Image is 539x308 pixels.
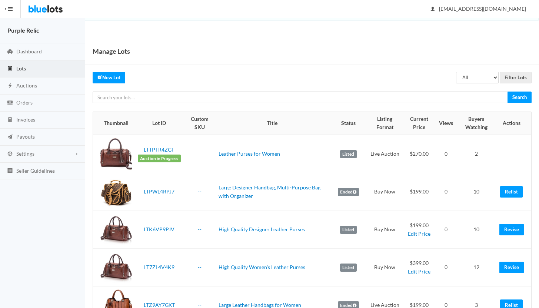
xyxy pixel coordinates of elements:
label: Listed [340,264,357,272]
th: Listing Format [367,112,402,135]
a: -- [198,150,202,157]
td: 0 [436,135,456,173]
span: Dashboard [16,48,42,54]
strong: Purple Relic [7,27,39,34]
th: Buyers Watching [456,112,496,135]
a: -- [198,264,202,270]
a: High Quality Designer Leather Purses [219,226,305,232]
label: Listed [340,226,357,234]
span: Settings [16,150,34,157]
td: -- [496,135,531,173]
a: LT7ZL4V4K9 [144,264,174,270]
th: Status [329,112,367,135]
span: Payouts [16,133,35,140]
th: Thumbnail [93,112,135,135]
td: Live Auction [367,135,402,173]
span: Auctions [16,82,37,89]
a: LTTPTR4ZGF [144,146,174,153]
ion-icon: create [97,74,102,79]
a: Edit Price [408,268,430,275]
td: $199.00 [402,173,436,211]
a: LTZ9AY7GXT [144,302,175,308]
h1: Manage Lots [93,46,130,57]
input: Filter Lots [500,72,532,83]
a: LTK6VP9PJV [144,226,174,232]
a: High Quality Women's Leather Purses [219,264,305,270]
th: Actions [496,112,531,135]
td: 10 [456,173,496,211]
ion-icon: flash [6,83,14,90]
ion-icon: clipboard [6,66,14,73]
a: Revise [499,224,524,235]
span: Orders [16,99,33,106]
th: Title [216,112,329,135]
span: [EMAIL_ADDRESS][DOMAIN_NAME] [431,6,526,12]
ion-icon: list box [6,168,14,175]
td: Buy Now [367,173,402,211]
td: Buy Now [367,211,402,249]
span: Invoices [16,116,35,123]
th: Lot ID [135,112,184,135]
label: Ended [338,188,359,196]
a: -- [198,226,202,232]
td: 10 [456,211,496,249]
span: Lots [16,65,26,72]
a: Revise [499,262,524,273]
a: Large Designer Handbag, Multi-Purpose Bag with Organizer [219,184,320,199]
ion-icon: speedometer [6,49,14,56]
td: $199.00 [402,211,436,249]
a: createNew Lot [93,72,125,83]
td: 0 [436,249,456,287]
a: -- [198,302,202,308]
td: Buy Now [367,249,402,287]
td: 12 [456,249,496,287]
ion-icon: calculator [6,117,14,124]
ion-icon: cog [6,151,14,158]
th: Views [436,112,456,135]
label: Listed [340,150,357,158]
td: $270.00 [402,135,436,173]
a: Edit Price [408,231,430,237]
ion-icon: paper plane [6,134,14,141]
td: 2 [456,135,496,173]
input: Search your lots... [93,92,508,103]
input: Search [508,92,532,103]
a: Relist [500,186,523,198]
th: Custom SKU [184,112,216,135]
td: $399.00 [402,249,436,287]
td: 0 [436,173,456,211]
span: Auction in Progress [138,155,181,163]
span: Seller Guidelines [16,168,55,174]
th: Current Price [402,112,436,135]
a: Leather Purses for Women [219,150,280,157]
td: 0 [436,211,456,249]
ion-icon: cash [6,100,14,107]
a: LTPWL4RPJ7 [144,188,174,195]
ion-icon: person [429,6,436,13]
a: -- [198,188,202,195]
a: Large Leather Handbags for Women [219,302,301,308]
